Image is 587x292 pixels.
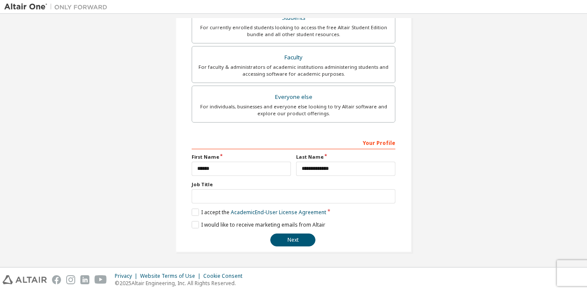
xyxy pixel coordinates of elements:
[197,12,390,24] div: Students
[115,273,140,280] div: Privacy
[115,280,248,287] p: © 2025 Altair Engineering, Inc. All Rights Reserved.
[192,181,395,188] label: Job Title
[80,275,89,284] img: linkedin.svg
[203,273,248,280] div: Cookie Consent
[197,91,390,103] div: Everyone else
[197,64,390,77] div: For faculty & administrators of academic institutions administering students and accessing softwa...
[192,209,326,216] label: I accept the
[52,275,61,284] img: facebook.svg
[197,24,390,38] div: For currently enrolled students looking to access the free Altair Student Edition bundle and all ...
[4,3,112,11] img: Altair One
[3,275,47,284] img: altair_logo.svg
[192,154,291,160] label: First Name
[296,154,395,160] label: Last Name
[270,234,315,246] button: Next
[192,221,325,228] label: I would like to receive marketing emails from Altair
[140,273,203,280] div: Website Terms of Use
[197,103,390,117] div: For individuals, businesses and everyone else looking to try Altair software and explore our prod...
[66,275,75,284] img: instagram.svg
[192,135,395,149] div: Your Profile
[197,52,390,64] div: Faculty
[95,275,107,284] img: youtube.svg
[231,209,326,216] a: Academic End-User License Agreement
